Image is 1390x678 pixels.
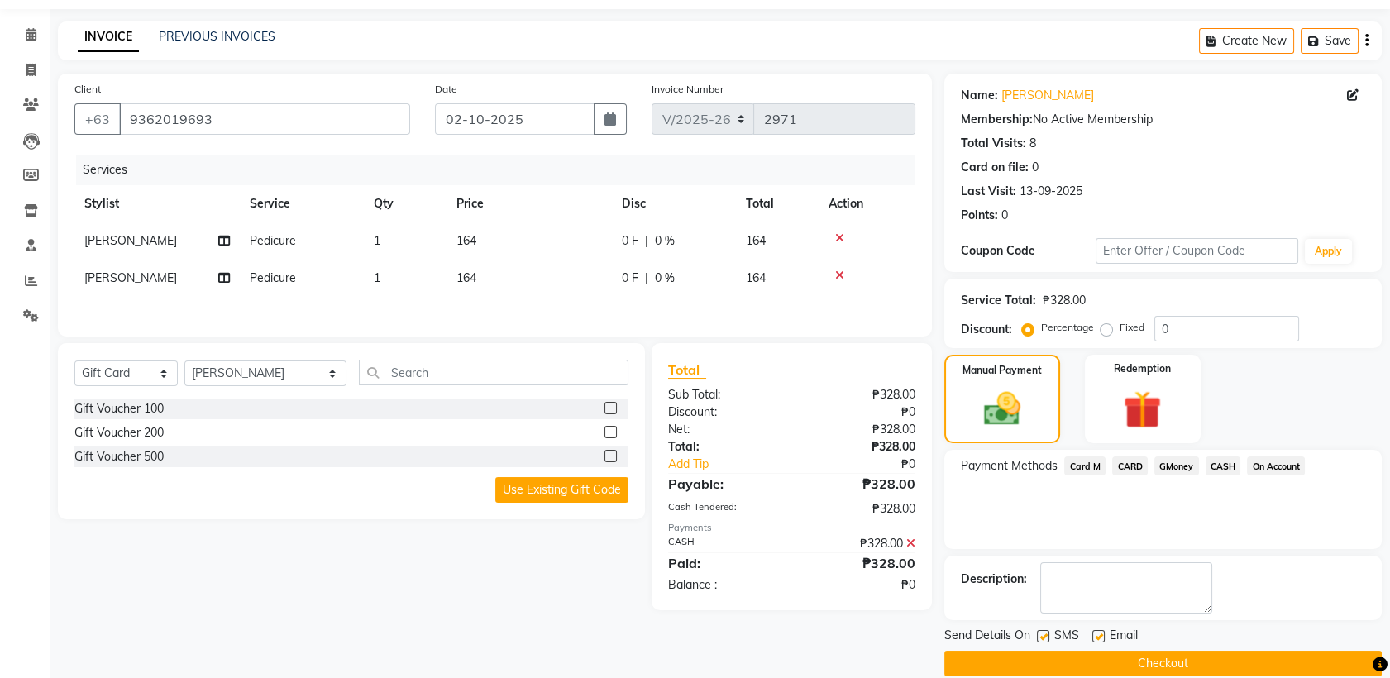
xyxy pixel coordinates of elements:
[656,421,792,438] div: Net:
[74,424,164,442] div: Gift Voucher 200
[622,270,638,287] span: 0 F
[792,421,929,438] div: ₱328.00
[76,155,928,185] div: Services
[656,386,792,403] div: Sub Total:
[792,553,929,573] div: ₱328.00
[374,233,380,248] span: 1
[1020,183,1082,200] div: 13-09-2025
[74,103,121,135] button: +63
[656,535,792,552] div: CASH
[961,571,1027,588] div: Description:
[656,403,792,421] div: Discount:
[1032,159,1039,176] div: 0
[819,185,915,222] th: Action
[645,232,648,250] span: |
[961,111,1033,128] div: Membership:
[655,232,675,250] span: 0 %
[78,22,139,52] a: INVOICE
[1206,456,1241,475] span: CASH
[612,185,736,222] th: Disc
[240,185,364,222] th: Service
[1305,239,1352,264] button: Apply
[250,233,296,248] span: Pedicure
[1199,28,1294,54] button: Create New
[1001,207,1008,224] div: 0
[961,159,1029,176] div: Card on file:
[814,456,928,473] div: ₱0
[961,457,1058,475] span: Payment Methods
[74,185,240,222] th: Stylist
[655,270,675,287] span: 0 %
[1001,87,1094,104] a: [PERSON_NAME]
[84,233,177,248] span: [PERSON_NAME]
[961,207,998,224] div: Points:
[792,576,929,594] div: ₱0
[250,270,296,285] span: Pedicure
[364,185,447,222] th: Qty
[1301,28,1359,54] button: Save
[447,185,612,222] th: Price
[1110,627,1138,647] span: Email
[656,553,792,573] div: Paid:
[1114,361,1171,376] label: Redemption
[961,183,1016,200] div: Last Visit:
[972,388,1032,430] img: _cash.svg
[374,270,380,285] span: 1
[961,135,1026,152] div: Total Visits:
[736,185,819,222] th: Total
[495,477,628,503] button: Use Existing Gift Code
[74,448,164,466] div: Gift Voucher 500
[961,242,1096,260] div: Coupon Code
[961,292,1036,309] div: Service Total:
[961,321,1012,338] div: Discount:
[645,270,648,287] span: |
[1054,627,1079,647] span: SMS
[622,232,638,250] span: 0 F
[961,111,1365,128] div: No Active Membership
[74,400,164,418] div: Gift Voucher 100
[359,360,628,385] input: Search
[962,363,1042,378] label: Manual Payment
[1120,320,1144,335] label: Fixed
[435,82,457,97] label: Date
[1111,386,1173,433] img: _gift.svg
[1247,456,1305,475] span: On Account
[792,474,929,494] div: ₱328.00
[1096,238,1297,264] input: Enter Offer / Coupon Code
[1041,320,1094,335] label: Percentage
[944,651,1382,676] button: Checkout
[656,456,814,473] a: Add Tip
[668,521,915,535] div: Payments
[656,576,792,594] div: Balance :
[652,82,724,97] label: Invoice Number
[456,233,476,248] span: 164
[456,270,476,285] span: 164
[84,270,177,285] span: [PERSON_NAME]
[746,233,766,248] span: 164
[792,386,929,403] div: ₱328.00
[746,270,766,285] span: 164
[792,500,929,518] div: ₱328.00
[1029,135,1036,152] div: 8
[792,438,929,456] div: ₱328.00
[656,474,792,494] div: Payable:
[656,500,792,518] div: Cash Tendered:
[1064,456,1106,475] span: Card M
[119,103,410,135] input: Search by Name/Mobile/Email/Code
[668,361,706,379] span: Total
[944,627,1030,647] span: Send Details On
[792,403,929,421] div: ₱0
[792,535,929,552] div: ₱328.00
[961,87,998,104] div: Name:
[74,82,101,97] label: Client
[656,438,792,456] div: Total:
[1112,456,1148,475] span: CARD
[1154,456,1199,475] span: GMoney
[1043,292,1086,309] div: ₱328.00
[159,29,275,44] a: PREVIOUS INVOICES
